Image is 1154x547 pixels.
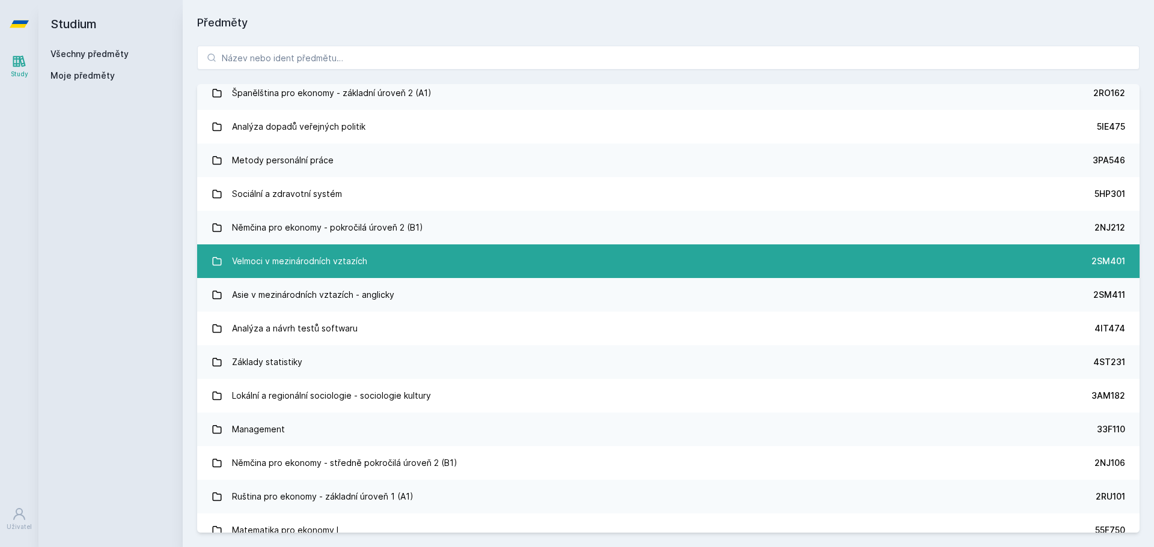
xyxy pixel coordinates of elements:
a: Metody personální práce 3PA546 [197,144,1140,177]
div: 2SM401 [1091,255,1125,267]
div: Metody personální práce [232,148,334,172]
div: 2RU101 [1096,491,1125,503]
div: Uživatel [7,522,32,531]
h1: Předměty [197,14,1140,31]
div: 2SM411 [1093,289,1125,301]
div: Ruština pro ekonomy - základní úroveň 1 (A1) [232,485,414,509]
a: Ruština pro ekonomy - základní úroveň 1 (A1) 2RU101 [197,480,1140,513]
div: 55F750 [1095,524,1125,536]
div: 2NJ106 [1094,457,1125,469]
div: Management [232,417,285,441]
div: Lokální a regionální sociologie - sociologie kultury [232,384,431,408]
div: 3PA546 [1093,154,1125,166]
div: Asie v mezinárodních vztazích - anglicky [232,283,394,307]
a: Španělština pro ekonomy - základní úroveň 2 (A1) 2RO162 [197,76,1140,110]
div: Analýza a návrh testů softwaru [232,316,358,340]
a: Sociální a zdravotní systém 5HP301 [197,177,1140,211]
div: 4ST231 [1093,356,1125,368]
a: Analýza dopadů veřejných politik 5IE475 [197,110,1140,144]
div: 33F110 [1097,423,1125,435]
div: 5HP301 [1094,188,1125,200]
div: 5IE475 [1097,121,1125,133]
div: Němčina pro ekonomy - pokročilá úroveň 2 (B1) [232,216,423,240]
a: Základy statistiky 4ST231 [197,345,1140,379]
a: Analýza a návrh testů softwaru 4IT474 [197,312,1140,345]
div: 2NJ212 [1094,222,1125,234]
div: Analýza dopadů veřejných politik [232,115,365,139]
span: Moje předměty [50,70,115,82]
a: Management 33F110 [197,413,1140,446]
a: Matematika pro ekonomy I 55F750 [197,513,1140,547]
div: 2RO162 [1093,87,1125,99]
div: Sociální a zdravotní systém [232,182,342,206]
div: Němčina pro ekonomy - středně pokročilá úroveň 2 (B1) [232,451,457,475]
a: Study [2,48,36,85]
input: Název nebo ident předmětu… [197,46,1140,70]
div: 4IT474 [1094,322,1125,334]
div: Základy statistiky [232,350,302,374]
div: 3AM182 [1091,390,1125,402]
div: Matematika pro ekonomy I [232,518,338,542]
a: Lokální a regionální sociologie - sociologie kultury 3AM182 [197,379,1140,413]
div: Study [11,70,28,79]
div: Španělština pro ekonomy - základní úroveň 2 (A1) [232,81,432,105]
a: Velmoci v mezinárodních vztazích 2SM401 [197,244,1140,278]
a: Němčina pro ekonomy - pokročilá úroveň 2 (B1) 2NJ212 [197,211,1140,244]
a: Uživatel [2,501,36,537]
a: Všechny předměty [50,49,129,59]
a: Němčina pro ekonomy - středně pokročilá úroveň 2 (B1) 2NJ106 [197,446,1140,480]
a: Asie v mezinárodních vztazích - anglicky 2SM411 [197,278,1140,312]
div: Velmoci v mezinárodních vztazích [232,249,367,273]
